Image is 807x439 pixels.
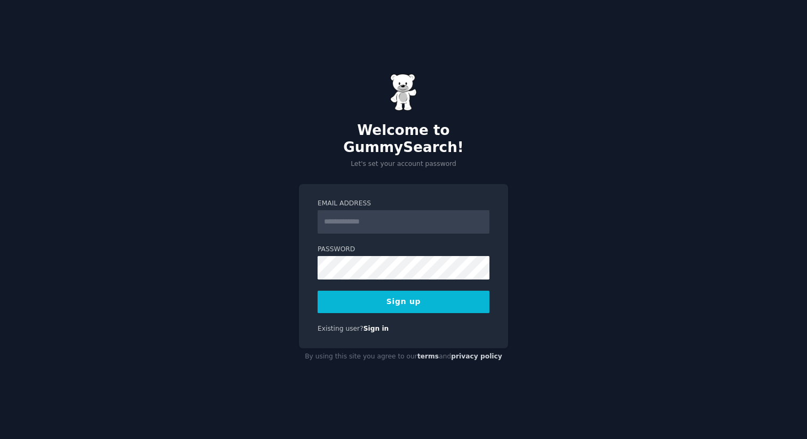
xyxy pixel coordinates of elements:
button: Sign up [318,291,489,313]
h2: Welcome to GummySearch! [299,122,508,156]
a: terms [417,353,439,360]
span: Existing user? [318,325,363,332]
p: Let's set your account password [299,159,508,169]
label: Email Address [318,199,489,209]
div: By using this site you agree to our and [299,348,508,365]
a: privacy policy [451,353,502,360]
a: Sign in [363,325,389,332]
img: Gummy Bear [390,74,417,111]
label: Password [318,245,489,254]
